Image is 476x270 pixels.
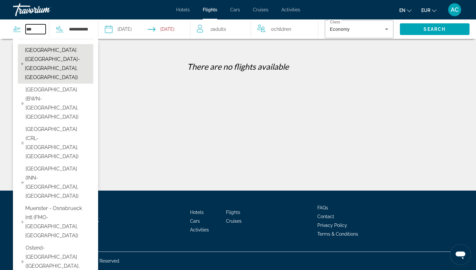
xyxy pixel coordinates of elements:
[18,123,93,163] button: [GEOGRAPHIC_DATA] (CRL-[GEOGRAPHIC_DATA], [GEOGRAPHIC_DATA])
[424,27,446,32] span: Search
[25,46,90,82] span: [GEOGRAPHIC_DATA] ([GEOGRAPHIC_DATA]-[GEOGRAPHIC_DATA], [GEOGRAPHIC_DATA])
[281,7,300,12] a: Activities
[190,19,318,39] button: Travelers: 2 adults, 0 children
[421,6,436,15] button: Change currency
[18,84,93,123] button: [GEOGRAPHIC_DATA] (BWN-[GEOGRAPHIC_DATA], [GEOGRAPHIC_DATA])
[176,7,190,12] a: Hotels
[399,6,412,15] button: Change language
[230,7,240,12] a: Cars
[226,218,242,224] a: Cruises
[421,8,430,13] span: EUR
[271,25,291,34] span: 0
[105,19,132,39] button: Select depart date
[317,223,347,228] a: Privacy Policy
[317,214,334,219] a: Contact
[26,85,90,122] span: [GEOGRAPHIC_DATA] (BWN-[GEOGRAPHIC_DATA], [GEOGRAPHIC_DATA])
[13,62,463,71] p: There are no flights available
[399,8,405,13] span: en
[330,20,340,24] mat-label: Class
[18,44,93,84] button: [GEOGRAPHIC_DATA] ([GEOGRAPHIC_DATA]-[GEOGRAPHIC_DATA], [GEOGRAPHIC_DATA])
[210,25,226,34] span: 2
[203,7,217,12] a: Flights
[190,210,204,215] a: Hotels
[450,244,471,265] iframe: Bouton de lancement de la fenêtre de messagerie
[213,27,226,32] span: Adults
[148,19,175,39] button: Select return date
[400,23,470,35] button: Search
[25,204,90,240] span: Muenster - Osnabrueck Intl (FMO-[GEOGRAPHIC_DATA], [GEOGRAPHIC_DATA])
[317,205,328,210] a: FAQs
[190,218,200,224] a: Cars
[13,1,78,18] a: Travorium
[330,27,350,32] span: Economy
[317,231,358,237] a: Terms & Conditions
[18,163,93,202] button: [GEOGRAPHIC_DATA] (INN-[GEOGRAPHIC_DATA], [GEOGRAPHIC_DATA])
[226,210,240,215] a: Flights
[451,6,459,13] span: AC
[18,202,93,242] button: Muenster - Osnabrueck Intl (FMO-[GEOGRAPHIC_DATA], [GEOGRAPHIC_DATA])
[274,27,291,32] span: Children
[190,227,209,232] a: Activities
[253,7,268,12] a: Cruises
[446,3,463,17] button: User Menu
[26,125,90,161] span: [GEOGRAPHIC_DATA] (CRL-[GEOGRAPHIC_DATA], [GEOGRAPHIC_DATA])
[26,164,90,201] span: [GEOGRAPHIC_DATA] (INN-[GEOGRAPHIC_DATA], [GEOGRAPHIC_DATA])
